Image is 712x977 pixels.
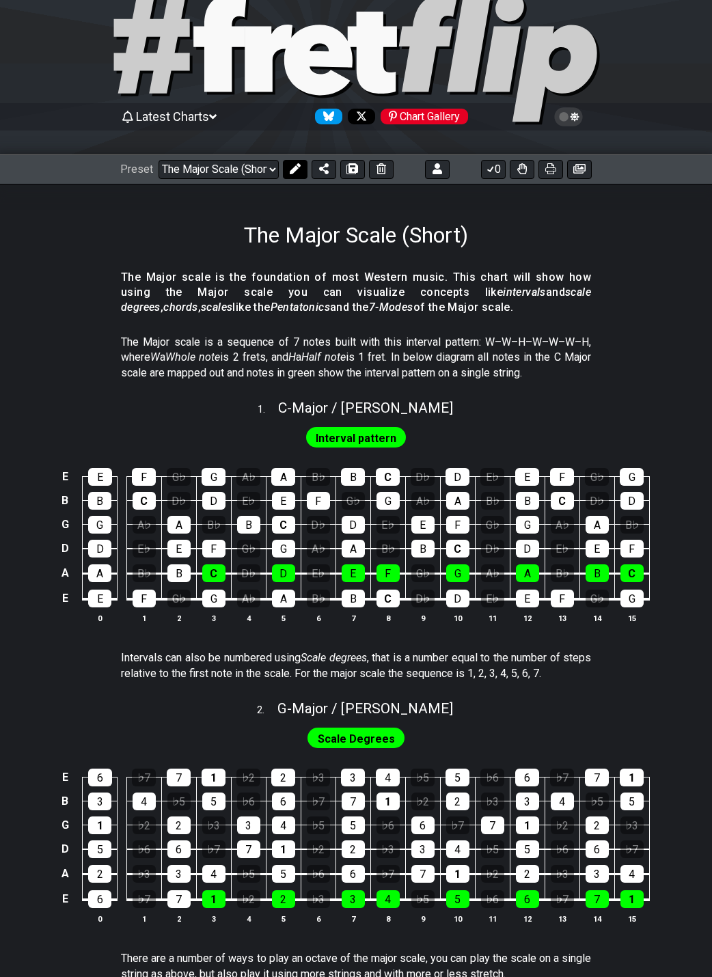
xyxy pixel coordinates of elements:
[551,816,574,834] div: ♭2
[57,512,73,536] td: G
[196,911,231,926] th: 3
[167,468,191,486] div: G♭
[202,590,225,607] div: G
[318,729,395,749] span: First enable full edit mode to edit
[272,492,295,510] div: E
[88,769,112,786] div: 6
[133,516,156,534] div: A♭
[88,516,111,534] div: G
[120,163,153,176] span: Preset
[480,468,504,486] div: E♭
[167,590,191,607] div: G♭
[121,270,591,316] h4: The Major scale is the foundation of most Western music. This chart will show how using the Major...
[165,350,220,363] em: Whole note
[475,911,510,926] th: 11
[272,516,295,534] div: C
[446,865,469,883] div: 1
[201,301,232,314] em: scales
[272,840,295,858] div: 1
[132,769,156,786] div: ♭7
[237,492,260,510] div: E♭
[301,350,345,363] em: Half note
[586,816,609,834] div: 2
[133,793,156,810] div: 4
[586,564,609,582] div: B
[150,350,160,363] em: W
[551,793,574,810] div: 4
[167,816,191,834] div: 2
[411,793,435,810] div: ♭2
[516,816,539,834] div: 1
[446,492,469,510] div: A
[307,865,330,883] div: ♭6
[202,793,225,810] div: 5
[271,301,330,314] em: Pentatonics
[342,793,365,810] div: 7
[376,516,400,534] div: E♭
[586,865,609,883] div: 3
[133,865,156,883] div: ♭3
[480,769,504,786] div: ♭6
[237,564,260,582] div: D♭
[411,516,435,534] div: E
[516,492,539,510] div: B
[342,865,365,883] div: 6
[475,611,510,625] th: 11
[376,540,400,558] div: B♭
[57,813,73,837] td: G
[405,611,440,625] th: 9
[307,793,330,810] div: ♭7
[446,468,469,486] div: D
[202,516,225,534] div: B♭
[551,590,574,607] div: F
[310,109,342,124] a: Follow #fretflip at Bluesky
[446,793,469,810] div: 2
[376,769,400,786] div: 4
[370,611,405,625] th: 8
[515,769,539,786] div: 6
[272,816,295,834] div: 4
[57,465,73,489] td: E
[481,840,504,858] div: ♭5
[551,865,574,883] div: ♭3
[375,109,468,124] a: #fretflip at Pinterest
[237,540,260,558] div: G♭
[202,540,225,558] div: F
[551,540,574,558] div: E♭
[236,769,260,786] div: ♭2
[202,865,225,883] div: 4
[272,590,295,607] div: A
[133,492,156,510] div: C
[133,816,156,834] div: ♭2
[307,492,330,510] div: F
[57,561,73,586] td: A
[237,840,260,858] div: 7
[341,769,365,786] div: 3
[88,590,111,607] div: E
[503,286,546,299] em: intervals
[121,335,591,381] p: The Major scale is a sequence of 7 notes built with this interval pattern: W–W–H–W–W–W–H, where a...
[620,564,644,582] div: C
[88,840,111,858] div: 5
[283,160,307,179] button: Edit Preset
[481,564,504,582] div: A♭
[586,840,609,858] div: 6
[167,890,191,908] div: 7
[411,816,435,834] div: 6
[481,540,504,558] div: D♭
[411,840,435,858] div: 3
[446,890,469,908] div: 5
[272,793,295,810] div: 6
[510,160,534,179] button: Toggle Dexterity for all fretkits
[370,911,405,926] th: 8
[167,840,191,858] div: 6
[121,650,591,681] p: Intervals can also be numbered using , that is a number equal to the number of steps relative to ...
[236,468,260,486] div: A♭
[342,816,365,834] div: 5
[620,816,644,834] div: ♭3
[342,840,365,858] div: 2
[586,540,609,558] div: E
[446,564,469,582] div: G
[237,865,260,883] div: ♭5
[586,590,609,607] div: G♭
